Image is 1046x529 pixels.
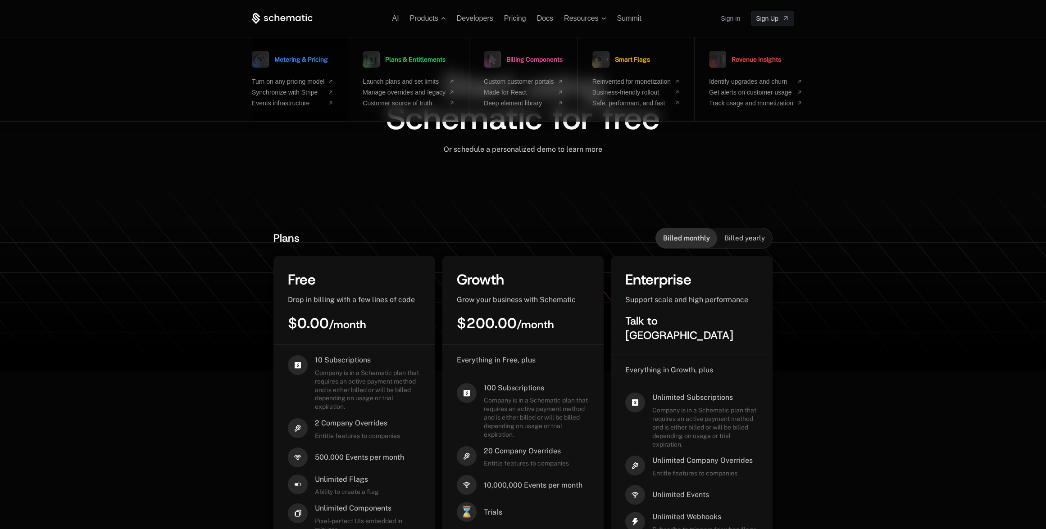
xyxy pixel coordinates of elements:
i: hammer [625,456,645,475]
span: Company is in a Schematic plan that requires an active payment method and is either billed or wil... [315,369,421,411]
span: 100 Subscriptions [484,383,590,393]
span: Smart Flags [615,56,650,63]
span: Growth [457,270,504,289]
span: 2 Company Overrides [315,418,400,428]
span: Unlimited Events [652,490,709,500]
span: Custom customer portals [484,78,554,85]
a: Track usage and monetization [709,99,802,107]
span: Company is in a Schematic plan that requires an active payment method and is either billed or wil... [652,406,758,448]
span: Company is in a Schematic plan that requires an active payment method and is either billed or wil... [484,396,590,439]
a: Business-friendly rollout [592,89,680,96]
a: Safe, performant, and fast [592,99,680,107]
span: Plans & Entitlements [385,56,446,63]
span: Business-friendly rollout [592,89,671,96]
span: Billing Components [506,56,563,63]
span: Launch plans and set limits [363,78,446,85]
span: Plans [273,231,300,245]
span: Synchronize with Stripe [252,89,324,96]
a: Identify upgrades and churn [709,78,802,85]
sub: / month [517,317,554,332]
a: Synchronize with Stripe [252,89,333,96]
span: Resources [564,14,598,23]
a: AI [392,14,399,22]
span: Identify upgrades and churn [709,78,793,85]
span: Products [410,14,438,23]
sub: / month [329,317,366,332]
a: Developers [457,14,493,22]
span: Deep element library [484,99,554,107]
a: Billing Components [484,48,563,71]
a: Custom customer portals [484,78,563,85]
a: Metering & Pricing [252,48,328,71]
span: Entitle features to companies [652,469,753,478]
span: Unlimited Subscriptions [652,393,758,402]
a: Docs [537,14,553,22]
a: Sign in [721,11,740,26]
span: Manage overrides and legacy [363,89,446,96]
span: Unlimited Flags [315,475,379,484]
a: Reinvented for monetization [592,78,680,85]
span: Turn on any pricing model [252,78,324,85]
span: Unlimited Components [315,503,421,513]
i: hammer [457,446,477,466]
span: Customer source of truth [363,99,446,107]
i: cashapp [288,355,308,375]
span: Grow your business with Schematic [457,295,576,304]
span: Everything in Growth, plus [625,366,713,374]
span: 10,000,000 Events per month [484,480,582,490]
span: Reinvented for monetization [592,78,671,85]
span: Billed yearly [724,234,765,243]
span: Get alerts on customer usage [709,89,793,96]
span: 10 Subscriptions [315,355,421,365]
i: signal [288,448,308,467]
span: Talk to [GEOGRAPHIC_DATA] [625,314,733,343]
a: Made for React [484,89,563,96]
a: Turn on any pricing model [252,78,333,85]
span: Unlimited Company Overrides [652,456,753,466]
span: 20 Company Overrides [484,446,569,456]
a: Launch plans and set limits [363,78,455,85]
span: $200.00 [457,314,554,333]
span: Entitle features to companies [484,459,569,468]
span: Revenue Insights [732,56,781,63]
i: boolean-on [288,475,308,494]
a: Manage overrides and legacy [363,89,455,96]
span: Free [288,270,316,289]
span: Unlimited Webhooks [652,512,758,522]
span: Sign Up [756,14,778,23]
span: Trials [484,507,502,517]
span: Ability to create a flag [315,488,379,496]
span: Billed monthly [663,234,710,243]
i: chips [288,503,308,523]
a: Plans & Entitlements [363,48,446,71]
span: Events infrastructure [252,99,324,107]
a: Pricing [504,14,526,22]
i: cashapp [625,393,645,412]
i: signal [625,485,645,505]
span: $0.00 [288,314,366,333]
i: cashapp [457,383,477,403]
span: Support scale and high performance [625,295,748,304]
span: Metering & Pricing [274,56,328,63]
span: Or schedule a personalized demo to learn more [444,145,602,154]
span: Entitle features to companies [315,432,400,440]
a: Deep element library [484,99,563,107]
a: Summit [617,14,641,22]
a: Revenue Insights [709,48,781,71]
a: Get alerts on customer usage [709,89,802,96]
span: Safe, performant, and fast [592,99,671,107]
a: Smart Flags [592,48,650,71]
span: ⌛ [457,502,477,522]
i: hammer [288,418,308,438]
span: 500,000 Events per month [315,452,404,462]
a: Events infrastructure [252,99,333,107]
a: [object Object] [751,11,794,26]
i: signal [457,475,477,495]
span: Track usage and monetization [709,99,793,107]
a: Customer source of truth [363,99,455,107]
